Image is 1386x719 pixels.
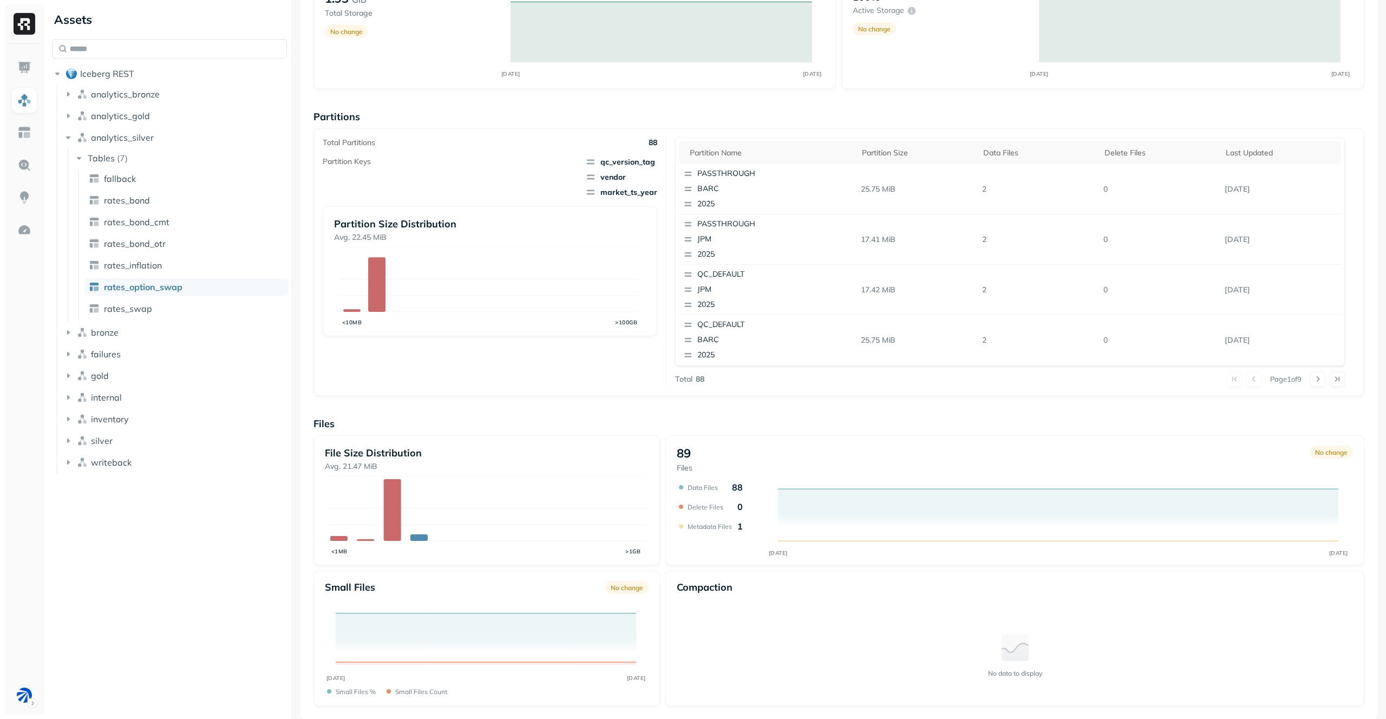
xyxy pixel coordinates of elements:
[625,548,640,555] tspan: >1GB
[77,435,88,446] img: namespace
[77,414,88,424] img: namespace
[978,331,1099,350] p: 2
[63,107,287,125] button: analytics_gold
[331,548,347,555] tspan: <1MB
[342,319,362,326] tspan: <10MB
[1099,331,1220,350] p: 0
[697,234,802,245] p: JPM
[585,156,657,167] span: qc_version_tag
[395,688,447,696] p: Small files count
[1104,148,1215,158] div: Delete Files
[91,110,150,121] span: analytics_gold
[1331,70,1350,77] tspan: [DATE]
[77,457,88,468] img: namespace
[857,280,978,299] p: 17.42 MiB
[697,199,802,210] p: 2025
[89,238,100,249] img: table
[697,249,802,260] p: 2025
[52,11,287,28] div: Assets
[988,669,1042,677] p: No data to display
[77,132,88,143] img: namespace
[978,180,1099,199] p: 2
[63,367,287,384] button: gold
[679,265,807,315] button: QC_DEFAULTJPM2025
[325,8,500,18] p: Total Storage
[732,482,743,493] p: 88
[983,148,1094,158] div: Data Files
[857,230,978,249] p: 17.41 MiB
[63,389,287,406] button: internal
[501,70,520,77] tspan: [DATE]
[17,158,31,172] img: Query Explorer
[688,483,718,492] p: Data Files
[63,129,287,146] button: analytics_silver
[697,219,802,230] p: PASSTHROUGH
[330,28,363,36] p: No change
[17,223,31,237] img: Optimization
[17,191,31,205] img: Insights
[89,173,100,184] img: table
[334,232,646,243] p: Avg. 22.45 MiB
[1226,148,1336,158] div: Last updated
[679,164,807,214] button: PASSTHROUGHBARC2025
[325,447,649,459] p: File Size Distribution
[697,299,802,310] p: 2025
[690,148,851,158] div: Partition name
[84,213,289,231] a: rates_bond_cmt
[737,501,743,512] p: 0
[697,319,802,330] p: QC_DEFAULT
[17,93,31,107] img: Assets
[63,324,287,341] button: bronze
[697,269,802,280] p: QC_DEFAULT
[89,303,100,314] img: table
[1220,180,1342,199] p: Sep 8, 2025
[858,25,891,33] p: No change
[91,349,121,359] span: failures
[91,414,129,424] span: inventory
[769,550,788,557] tspan: [DATE]
[84,257,289,274] a: rates_inflation
[17,61,31,75] img: Dashboard
[84,300,289,317] a: rates_swap
[84,235,289,252] a: rates_bond_otr
[1220,230,1342,249] p: Sep 8, 2025
[334,218,646,230] p: Partition Size Distribution
[77,89,88,100] img: namespace
[1270,374,1302,384] p: Page 1 of 9
[63,410,287,428] button: inventory
[1329,550,1348,557] tspan: [DATE]
[84,192,289,209] a: rates_bond
[803,70,822,77] tspan: [DATE]
[1099,280,1220,299] p: 0
[737,521,743,532] p: 1
[84,278,289,296] a: rates_option_swap
[626,675,645,682] tspan: [DATE]
[1029,70,1048,77] tspan: [DATE]
[91,327,119,338] span: bronze
[615,319,637,326] tspan: >100GB
[84,170,289,187] a: fallback
[91,370,109,381] span: gold
[649,138,657,148] p: 88
[1220,280,1342,299] p: Sep 8, 2025
[63,454,287,471] button: writeback
[688,503,723,511] p: Delete Files
[323,138,375,148] p: Total Partitions
[66,68,77,79] img: root
[63,345,287,363] button: failures
[978,230,1099,249] p: 2
[77,327,88,338] img: namespace
[52,65,287,82] button: Iceberg REST
[63,432,287,449] button: silver
[611,584,643,592] p: No change
[675,374,692,384] p: Total
[104,217,169,227] span: rates_bond_cmt
[862,148,972,158] div: Partition size
[585,187,657,198] span: market_ts_year
[74,149,288,167] button: Tables(7)
[688,522,732,531] p: Metadata Files
[91,435,113,446] span: silver
[17,688,32,703] img: BAM
[1099,230,1220,249] p: 0
[853,5,904,16] p: Active storage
